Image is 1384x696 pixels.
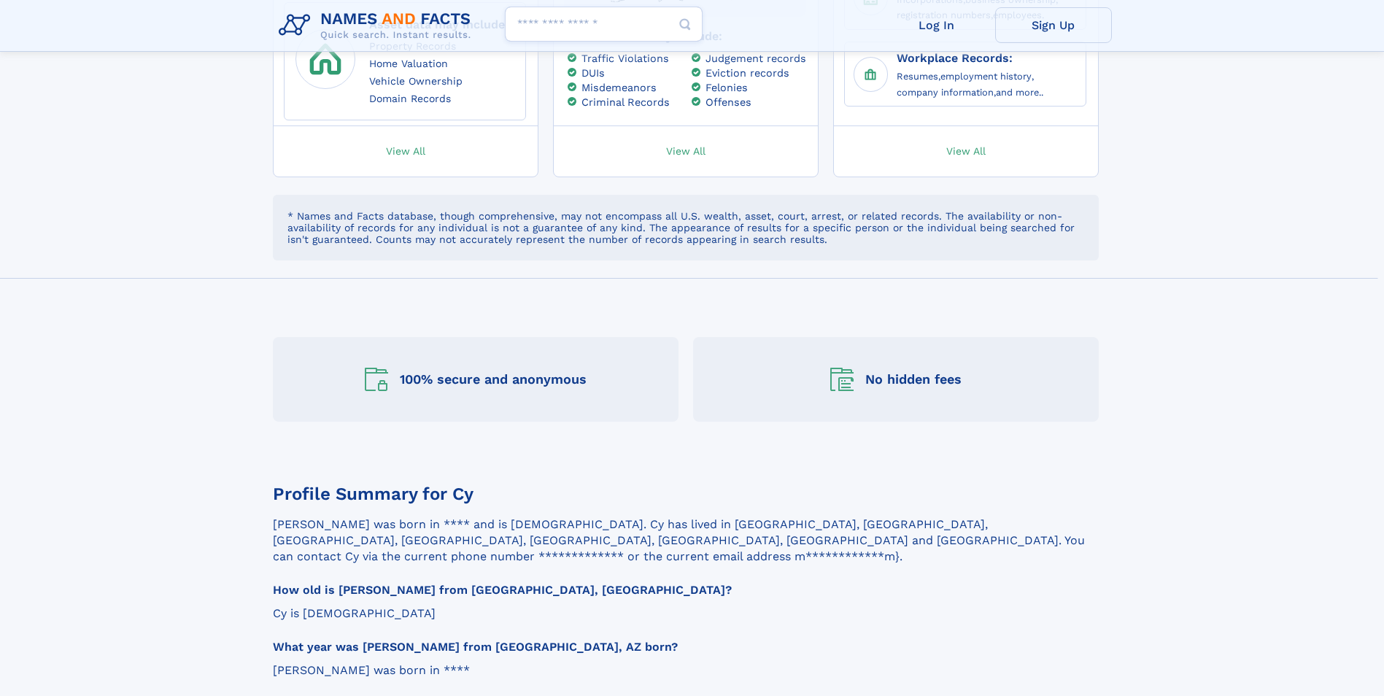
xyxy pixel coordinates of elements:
[386,144,425,157] span: View All
[369,38,456,53] a: Property Records
[705,81,748,93] a: Felonies
[878,7,995,43] a: Log In
[666,144,705,157] span: View All
[897,69,1079,101] div: , , ,
[946,144,986,157] span: View All
[897,85,994,98] a: company information
[897,48,1013,66] a: Workplace Records:
[705,96,751,108] a: Offenses
[705,66,789,79] a: Eviction records
[581,52,669,64] a: Traffic Violations
[705,52,806,64] a: Judgement records
[369,90,451,106] a: Domain Records
[581,66,605,79] a: DUIs
[273,195,1099,260] div: * Names and Facts database, though comprehensive, may not encompass all U.S. wealth, asset, court...
[369,73,463,88] a: Vehicle Ownership
[273,639,1099,655] h3: What year was [PERSON_NAME] from [GEOGRAPHIC_DATA], AZ born?
[865,371,962,388] div: No hidden fees
[273,486,1099,502] h3: Profile Summary for Cy
[273,517,1099,565] p: [PERSON_NAME] was born in **** and is [DEMOGRAPHIC_DATA]. Cy has lived in [GEOGRAPHIC_DATA], [GEO...
[273,662,1099,678] p: [PERSON_NAME] was born in ****
[581,81,657,93] a: Misdemeanors
[995,7,1112,43] a: Sign Up
[400,371,587,388] div: 100% secure and anonymous
[668,7,703,42] button: Search Button
[505,7,703,42] input: search input
[940,69,1032,82] a: employment history
[897,69,938,82] a: Resumes
[996,85,1043,98] a: and more..
[273,6,483,45] img: Logo Names and Facts
[266,126,545,177] a: View All
[369,55,448,71] a: Home Valuation
[546,126,825,177] a: View All
[859,63,881,85] img: Workplace Records
[273,606,1099,622] p: Cy is [DEMOGRAPHIC_DATA]
[581,96,670,108] a: Criminal Records
[827,126,1105,177] a: View All
[302,36,349,82] img: assets
[273,582,1099,598] h3: How old is [PERSON_NAME] from [GEOGRAPHIC_DATA], [GEOGRAPHIC_DATA]?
